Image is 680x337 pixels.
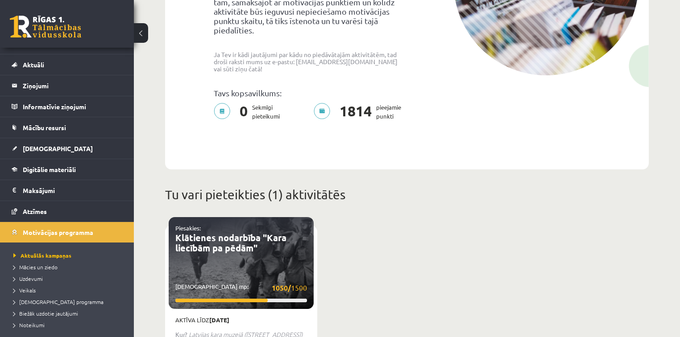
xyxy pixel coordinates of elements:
a: Rīgas 1. Tālmācības vidusskola [10,16,81,38]
a: Piesakies: [175,224,201,232]
legend: Maksājumi [23,180,123,201]
span: Veikals [13,287,36,294]
a: Digitālie materiāli [12,159,123,180]
a: Uzdevumi [13,275,125,283]
span: Digitālie materiāli [23,165,76,173]
span: Mācies un ziedo [13,263,58,271]
a: Informatīvie ziņojumi [12,96,123,117]
span: 1814 [335,103,376,121]
strong: 1050/ [272,283,291,292]
a: Aktuāli [12,54,123,75]
a: Motivācijas programma [12,222,123,242]
p: Sekmīgi pieteikumi [214,103,285,121]
a: Maksājumi [12,180,123,201]
a: Mācību resursi [12,117,123,138]
span: [DEMOGRAPHIC_DATA] [23,144,93,152]
span: Biežāk uzdotie jautājumi [13,310,78,317]
a: Noteikumi [13,321,125,329]
span: [DEMOGRAPHIC_DATA] programma [13,298,104,305]
span: 1500 [272,282,307,293]
p: Tu vari pieteikties (1) aktivitātēs [165,185,649,204]
span: Aktuālās kampaņas [13,252,71,259]
a: Veikals [13,286,125,294]
span: Atzīmes [23,207,47,215]
p: [DEMOGRAPHIC_DATA] mp: [175,282,307,293]
strong: [DATE] [209,316,229,324]
span: Uzdevumi [13,275,43,282]
a: Klātienes nodarbība "Kara liecībām pa pēdām" [175,232,286,254]
span: Motivācijas programma [23,228,93,236]
p: Aktīva līdz [175,316,307,325]
legend: Ziņojumi [23,75,123,96]
a: Ziņojumi [12,75,123,96]
span: Aktuāli [23,61,44,69]
p: Tavs kopsavilkums: [214,88,400,98]
p: Ja Tev ir kādi jautājumi par kādu no piedāvātajām aktivitātēm, tad droši raksti mums uz e-pastu: ... [214,51,400,72]
legend: Informatīvie ziņojumi [23,96,123,117]
span: Mācību resursi [23,123,66,132]
span: Noteikumi [13,321,45,329]
a: Aktuālās kampaņas [13,251,125,259]
a: Atzīmes [12,201,123,222]
a: Biežāk uzdotie jautājumi [13,309,125,317]
a: [DEMOGRAPHIC_DATA] [12,138,123,159]
p: pieejamie punkti [314,103,406,121]
a: Mācies un ziedo [13,263,125,271]
a: [DEMOGRAPHIC_DATA] programma [13,298,125,306]
span: 0 [235,103,252,121]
